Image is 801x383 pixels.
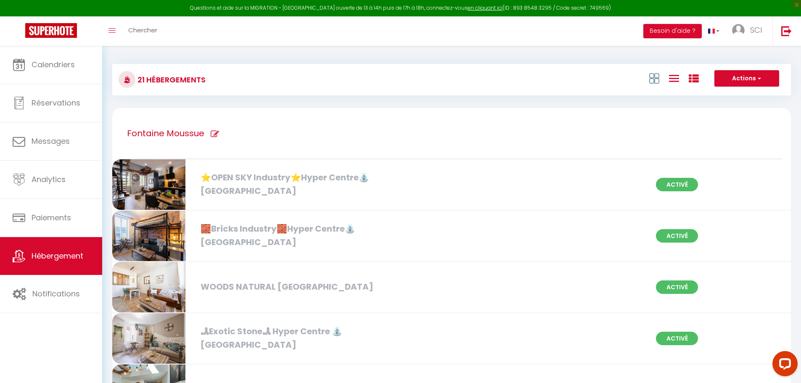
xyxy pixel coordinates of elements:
[32,136,70,146] span: Messages
[649,71,659,85] a: Vue en Box
[32,174,66,185] span: Analytics
[196,325,415,351] div: 🏞Exotic Stone🏞 Hyper Centre ⛲ [GEOGRAPHIC_DATA]
[32,288,80,299] span: Notifications
[32,251,83,261] span: Hébergement
[122,16,164,46] a: Chercher
[669,71,679,85] a: Vue en Liste
[689,71,699,85] a: Vue par Groupe
[656,178,698,191] span: Activé
[732,24,745,37] img: ...
[643,24,702,38] button: Besoin d'aide ?
[726,16,772,46] a: ... SCI
[32,59,75,70] span: Calendriers
[127,108,204,158] h1: Fontaine Moussue
[135,70,206,89] h3: 21 Hébergements
[196,171,415,198] div: ⭐OPEN SKY Industry⭐Hyper Centre⛲ [GEOGRAPHIC_DATA]
[781,26,792,36] img: logout
[714,70,779,87] button: Actions
[25,23,77,38] img: Super Booking
[128,26,157,34] span: Chercher
[32,212,71,223] span: Paiements
[750,25,762,35] span: SCI
[196,222,415,249] div: 🧱Bricks Industry🧱Hyper Centre⛲[GEOGRAPHIC_DATA]
[656,229,698,243] span: Activé
[196,280,415,293] div: WOODS NATURAL [GEOGRAPHIC_DATA]
[656,280,698,294] span: Activé
[468,4,502,11] a: en cliquant ici
[656,332,698,345] span: Activé
[32,98,80,108] span: Réservations
[766,348,801,383] iframe: LiveChat chat widget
